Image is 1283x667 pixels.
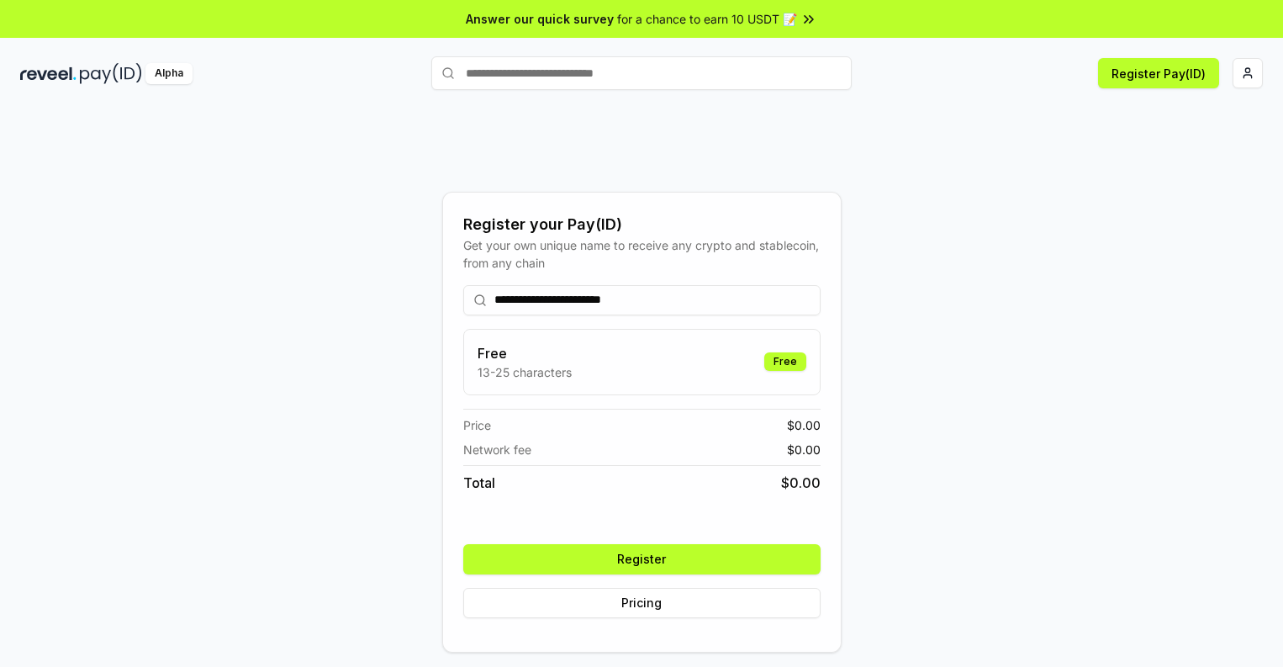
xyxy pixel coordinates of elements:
[145,63,193,84] div: Alpha
[463,544,821,574] button: Register
[463,441,531,458] span: Network fee
[1098,58,1219,88] button: Register Pay(ID)
[478,343,572,363] h3: Free
[478,363,572,381] p: 13-25 characters
[20,63,77,84] img: reveel_dark
[463,236,821,272] div: Get your own unique name to receive any crypto and stablecoin, from any chain
[764,352,806,371] div: Free
[787,441,821,458] span: $ 0.00
[781,473,821,493] span: $ 0.00
[80,63,142,84] img: pay_id
[787,416,821,434] span: $ 0.00
[463,213,821,236] div: Register your Pay(ID)
[463,588,821,618] button: Pricing
[466,10,614,28] span: Answer our quick survey
[463,416,491,434] span: Price
[463,473,495,493] span: Total
[617,10,797,28] span: for a chance to earn 10 USDT 📝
